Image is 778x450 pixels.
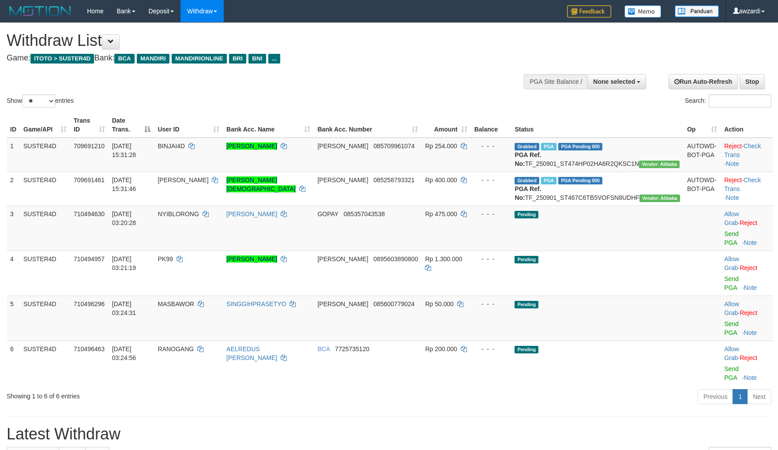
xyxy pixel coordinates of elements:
span: Rp 1.300.000 [425,255,462,262]
a: Reject [740,354,757,361]
a: Check Trans [724,142,761,158]
td: · [721,296,773,341]
input: Search: [709,94,771,108]
span: Pending [515,211,538,218]
span: Pending [515,256,538,263]
label: Show entries [7,94,74,108]
span: MASBAWOR [158,300,194,307]
a: Previous [698,389,733,404]
span: Rp 200.000 [425,345,457,352]
a: Reject [740,309,757,316]
a: Note [744,374,757,381]
span: [PERSON_NAME] [317,300,368,307]
th: Action [721,112,773,138]
span: MANDIRI [137,54,169,64]
label: Search: [685,94,771,108]
div: Showing 1 to 6 of 6 entries [7,388,318,401]
span: Rp 475.000 [425,210,457,217]
span: GOPAY [317,210,338,217]
th: Trans ID: activate to sort column ascending [70,112,109,138]
span: Copy 085258793321 to clipboard [373,176,414,184]
b: PGA Ref. No: [515,185,541,201]
span: NYIBLORONG [158,210,199,217]
a: [PERSON_NAME] [226,210,277,217]
img: Button%20Memo.svg [624,5,661,18]
span: BINJAI4D [158,142,184,150]
span: Rp 400.000 [425,176,457,184]
div: - - - [474,142,508,150]
a: Run Auto-Refresh [669,74,738,89]
td: SUSTER4D [20,172,70,206]
span: Marked by awztoto [541,143,556,150]
a: Note [726,194,739,201]
span: [DATE] 03:24:31 [112,300,136,316]
a: 1 [733,389,748,404]
a: [PERSON_NAME] [226,255,277,262]
th: Bank Acc. Name: activate to sort column ascending [223,112,314,138]
select: Showentries [22,94,55,108]
span: Vendor URL: https://settle4.1velocity.biz [639,195,680,202]
a: Stop [740,74,765,89]
div: PGA Site Balance / [524,74,587,89]
span: · [724,210,740,226]
span: ITOTO > SUSTER4D [30,54,94,64]
th: Bank Acc. Number: activate to sort column ascending [314,112,421,138]
a: SINGGIHPRASETYO [226,300,286,307]
span: 710494957 [74,255,105,262]
img: panduan.png [675,5,719,17]
a: Reject [724,142,742,150]
td: 5 [7,296,20,341]
a: Allow Grab [724,210,739,226]
span: Copy 085357043538 to clipboard [344,210,385,217]
span: 710496296 [74,300,105,307]
th: Amount: activate to sort column ascending [421,112,470,138]
a: Send PGA [724,275,739,291]
td: AUTOWD-BOT-PGA [684,172,721,206]
span: PGA Pending [558,177,602,184]
span: [PERSON_NAME] [317,142,368,150]
span: Rp 254.000 [425,142,457,150]
b: PGA Ref. No: [515,151,541,167]
th: Balance [471,112,511,138]
a: Note [744,329,757,336]
th: Date Trans.: activate to sort column descending [109,112,154,138]
h1: Latest Withdraw [7,425,771,443]
a: Reject [724,176,742,184]
a: AELREDUS [PERSON_NAME] [226,345,277,361]
a: Note [744,239,757,246]
span: [DATE] 15:31:46 [112,176,136,192]
span: PK99 [158,255,173,262]
td: SUSTER4D [20,251,70,296]
a: Allow Grab [724,255,739,271]
span: · [724,300,740,316]
span: Grabbed [515,143,539,150]
td: · [721,251,773,296]
span: RANOGANG [158,345,194,352]
span: BRI [229,54,246,64]
span: Marked by awztoto [541,177,556,184]
span: 710496463 [74,345,105,352]
span: · [724,345,740,361]
span: 709691461 [74,176,105,184]
span: BNI [248,54,266,64]
td: SUSTER4D [20,206,70,251]
a: Reject [740,264,757,271]
span: 710494630 [74,210,105,217]
span: · [724,255,740,271]
h1: Withdraw List [7,32,510,49]
span: BCA [114,54,134,64]
span: Rp 50.000 [425,300,454,307]
td: 4 [7,251,20,296]
a: Next [747,389,771,404]
a: Send PGA [724,230,739,246]
div: - - - [474,210,508,218]
span: [DATE] 03:24:56 [112,345,136,361]
div: - - - [474,300,508,308]
th: Op: activate to sort column ascending [684,112,721,138]
span: Copy 0895603890800 to clipboard [373,255,418,262]
th: Status [511,112,684,138]
span: [DATE] 15:31:28 [112,142,136,158]
span: [DATE] 03:20:28 [112,210,136,226]
td: 6 [7,341,20,386]
td: · [721,341,773,386]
